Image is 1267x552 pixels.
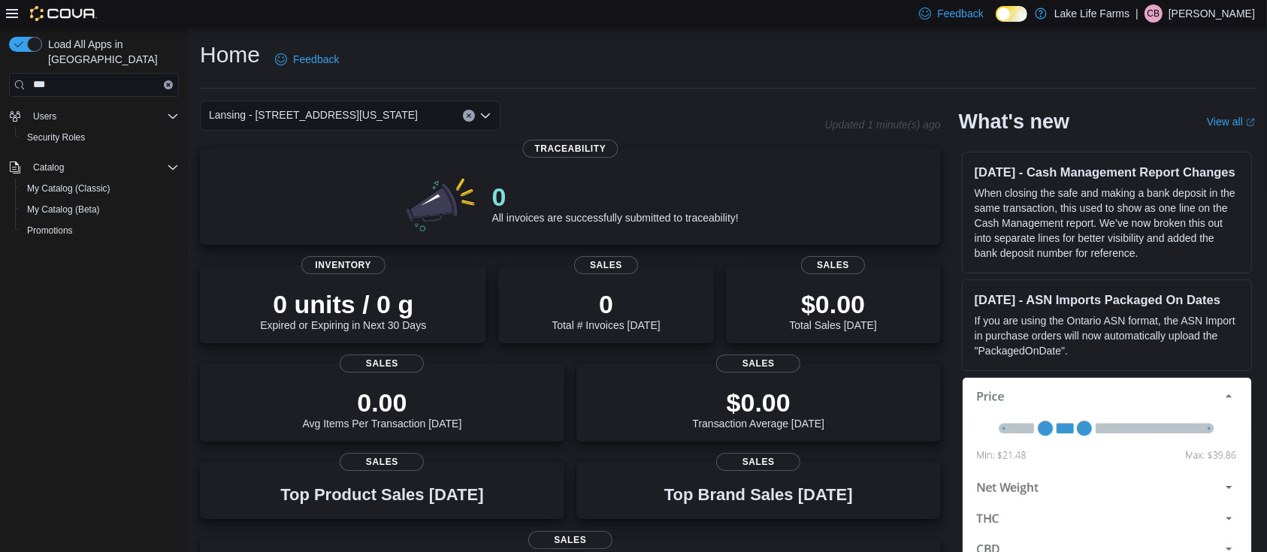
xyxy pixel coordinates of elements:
h3: Top Brand Sales [DATE] [664,486,853,504]
p: Lake Life Farms [1054,5,1129,23]
div: Avg Items Per Transaction [DATE] [302,388,461,430]
span: My Catalog (Beta) [27,204,100,216]
span: Security Roles [21,128,179,146]
p: 0 [492,182,739,212]
span: Users [33,110,56,122]
span: Sales [574,256,639,274]
span: My Catalog (Beta) [21,201,179,219]
h3: Top Product Sales [DATE] [280,486,483,504]
button: Security Roles [15,127,185,148]
button: Clear input [164,80,173,89]
button: Users [3,106,185,127]
h3: [DATE] - ASN Imports Packaged On Dates [975,292,1239,307]
p: 0 units / 0 g [260,289,426,319]
a: Security Roles [21,128,91,146]
span: Catalog [27,158,179,176]
h2: What's new [959,110,1069,134]
span: Sales [340,354,424,373]
input: Dark Mode [996,6,1027,22]
div: All invoices are successfully submitted to traceability! [492,182,739,224]
div: Expired or Expiring in Next 30 Days [260,289,426,331]
p: When closing the safe and making a bank deposit in the same transaction, this used to show as one... [975,186,1239,261]
a: My Catalog (Beta) [21,201,106,219]
span: Inventory [301,256,386,274]
a: View allExternal link [1207,116,1255,128]
button: Promotions [15,220,185,241]
p: [PERSON_NAME] [1169,5,1255,23]
button: Users [27,107,62,125]
button: Clear input [463,110,475,122]
span: Promotions [27,225,73,237]
span: Sales [528,531,612,549]
span: Dark Mode [996,22,996,23]
p: $0.00 [692,388,824,418]
p: $0.00 [789,289,876,319]
p: If you are using the Ontario ASN format, the ASN Import in purchase orders will now automatically... [975,313,1239,358]
p: Updated 1 minute(s) ago [825,119,941,131]
span: Promotions [21,222,179,240]
a: My Catalog (Classic) [21,179,116,198]
span: Users [27,107,179,125]
svg: External link [1246,118,1255,127]
div: Christina Bell [1145,5,1163,23]
img: 0 [402,173,480,233]
img: Cova [30,6,97,21]
p: 0 [552,289,660,319]
span: Sales [340,453,424,471]
p: 0.00 [302,388,461,418]
span: Traceability [522,140,618,158]
p: | [1135,5,1138,23]
button: Catalog [3,157,185,178]
div: Total # Invoices [DATE] [552,289,660,331]
nav: Complex example [9,100,179,280]
span: My Catalog (Classic) [27,182,110,195]
a: Promotions [21,222,79,240]
span: Sales [801,256,866,274]
span: Lansing - [STREET_ADDRESS][US_STATE] [209,106,418,124]
span: Security Roles [27,131,85,143]
button: My Catalog (Classic) [15,178,185,199]
div: Transaction Average [DATE] [692,388,824,430]
span: Catalog [33,161,64,173]
button: Open list of options [479,110,491,122]
span: CB [1148,5,1160,23]
h1: Home [200,40,260,70]
a: Feedback [269,44,345,74]
span: Sales [716,354,800,373]
span: Load All Apps in [GEOGRAPHIC_DATA] [42,37,179,67]
h3: [DATE] - Cash Management Report Changes [975,164,1239,179]
div: Total Sales [DATE] [789,289,876,331]
span: Feedback [293,52,339,67]
button: Catalog [27,158,70,176]
span: Feedback [937,6,983,21]
span: Sales [716,453,800,471]
button: My Catalog (Beta) [15,199,185,220]
span: My Catalog (Classic) [21,179,179,198]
